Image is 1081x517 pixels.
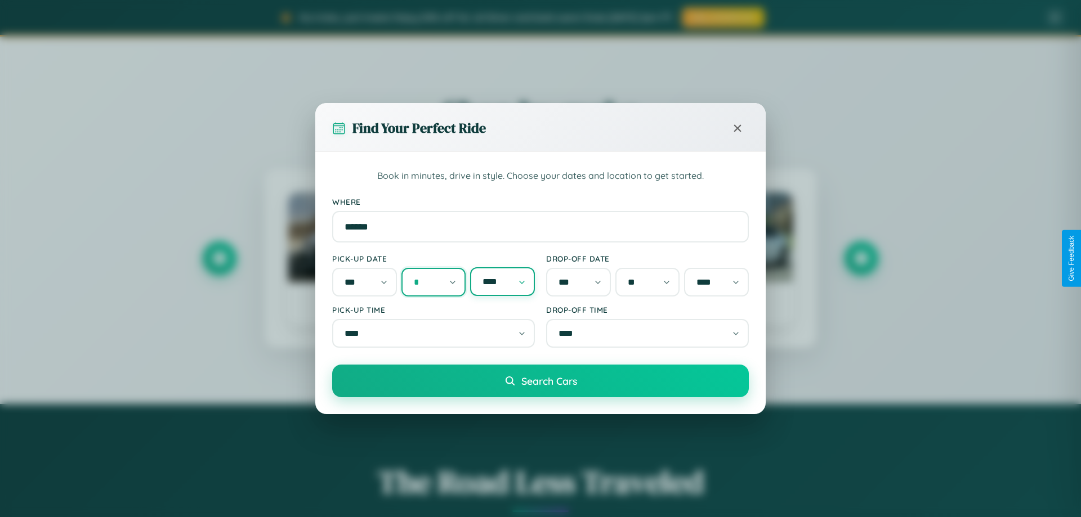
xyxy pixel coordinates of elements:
label: Pick-up Time [332,305,535,314]
p: Book in minutes, drive in style. Choose your dates and location to get started. [332,169,749,183]
label: Drop-off Date [546,254,749,263]
label: Drop-off Time [546,305,749,314]
label: Where [332,197,749,206]
label: Pick-up Date [332,254,535,263]
button: Search Cars [332,365,749,397]
span: Search Cars [521,375,577,387]
h3: Find Your Perfect Ride [352,119,486,137]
